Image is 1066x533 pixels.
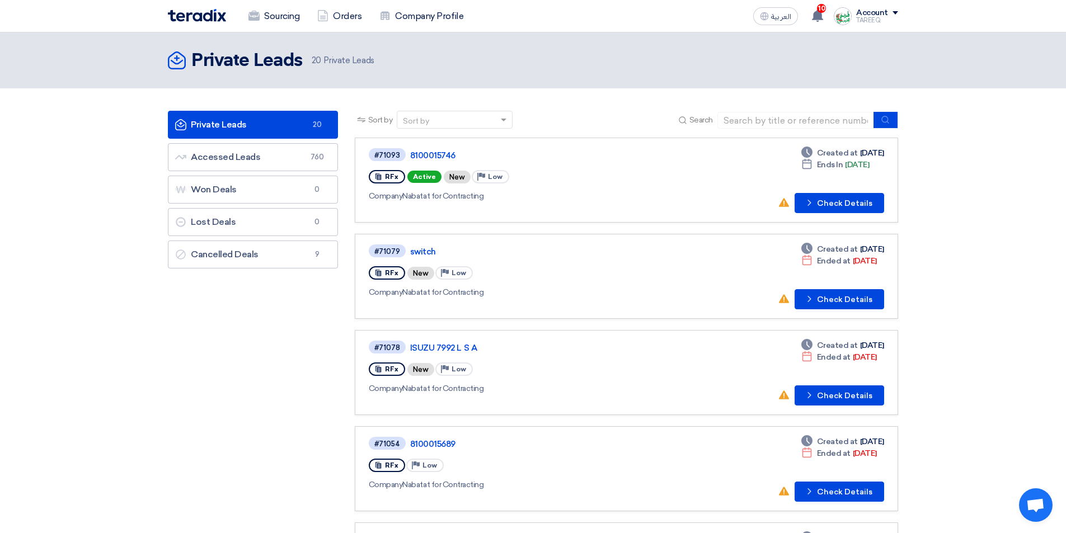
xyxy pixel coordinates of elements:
a: Sourcing [240,4,308,29]
a: switch [410,247,690,257]
div: [DATE] [801,243,884,255]
div: [DATE] [801,351,877,363]
div: TAREEQ [856,17,898,23]
span: RFx [385,173,398,181]
div: [DATE] [801,159,870,171]
span: 10 [817,4,826,13]
div: [DATE] [801,147,884,159]
a: Open chat [1019,488,1053,522]
div: Nabatat for Contracting [369,383,692,394]
span: RFx [385,269,398,277]
button: Check Details [795,289,884,309]
a: 8100015746 [410,150,690,161]
h2: Private Leads [191,50,303,72]
div: Account [856,8,888,18]
span: Low [488,173,503,181]
span: Low [452,269,466,277]
span: Low [422,461,437,469]
span: Created at [817,147,858,159]
span: العربية [771,13,791,21]
div: #71054 [374,440,400,447]
span: 20 [312,55,321,65]
button: العربية [753,7,798,25]
div: Nabatat for Contracting [369,286,692,298]
span: Active [407,171,442,183]
a: Orders [308,4,370,29]
span: Private Leads [312,54,374,67]
a: Accessed Leads760 [168,143,338,171]
a: Won Deals0 [168,176,338,204]
span: Created at [817,436,858,447]
div: New [407,363,434,376]
div: #71078 [374,344,400,351]
div: [DATE] [801,436,884,447]
span: Ended at [817,447,851,459]
div: [DATE] [801,339,884,351]
span: Sort by [368,114,393,126]
div: Nabatat for Contracting [369,479,692,490]
div: New [444,171,471,183]
div: [DATE] [801,447,877,459]
img: Teradix logo [168,9,226,22]
a: Company Profile [370,4,472,29]
div: #71093 [374,152,400,159]
span: Company [369,384,403,393]
span: Created at [817,339,858,351]
span: Ended at [817,351,851,363]
a: Lost Deals0 [168,208,338,236]
div: New [407,267,434,280]
span: Ends In [817,159,843,171]
a: 8100015689 [410,439,690,449]
span: Ended at [817,255,851,267]
div: #71079 [374,248,400,255]
a: Private Leads20 [168,111,338,139]
img: Screenshot___1727703618088.png [834,7,852,25]
a: Cancelled Deals9 [168,240,338,268]
button: Check Details [795,193,884,213]
div: Nabatat for Contracting [369,190,692,202]
span: 760 [311,152,324,163]
span: Low [452,365,466,373]
span: 0 [311,184,324,195]
span: 0 [311,216,324,228]
span: RFx [385,365,398,373]
button: Check Details [795,385,884,405]
button: Check Details [795,482,884,502]
input: Search by title or reference number [717,112,874,129]
span: Search [689,114,713,126]
a: ISUZU 7992 L S A [410,343,690,353]
span: RFx [385,461,398,469]
span: Created at [817,243,858,255]
span: 9 [311,249,324,260]
span: Company [369,191,403,201]
div: Sort by [403,115,429,127]
span: Company [369,287,403,297]
span: Company [369,480,403,489]
div: [DATE] [801,255,877,267]
span: 20 [311,119,324,130]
